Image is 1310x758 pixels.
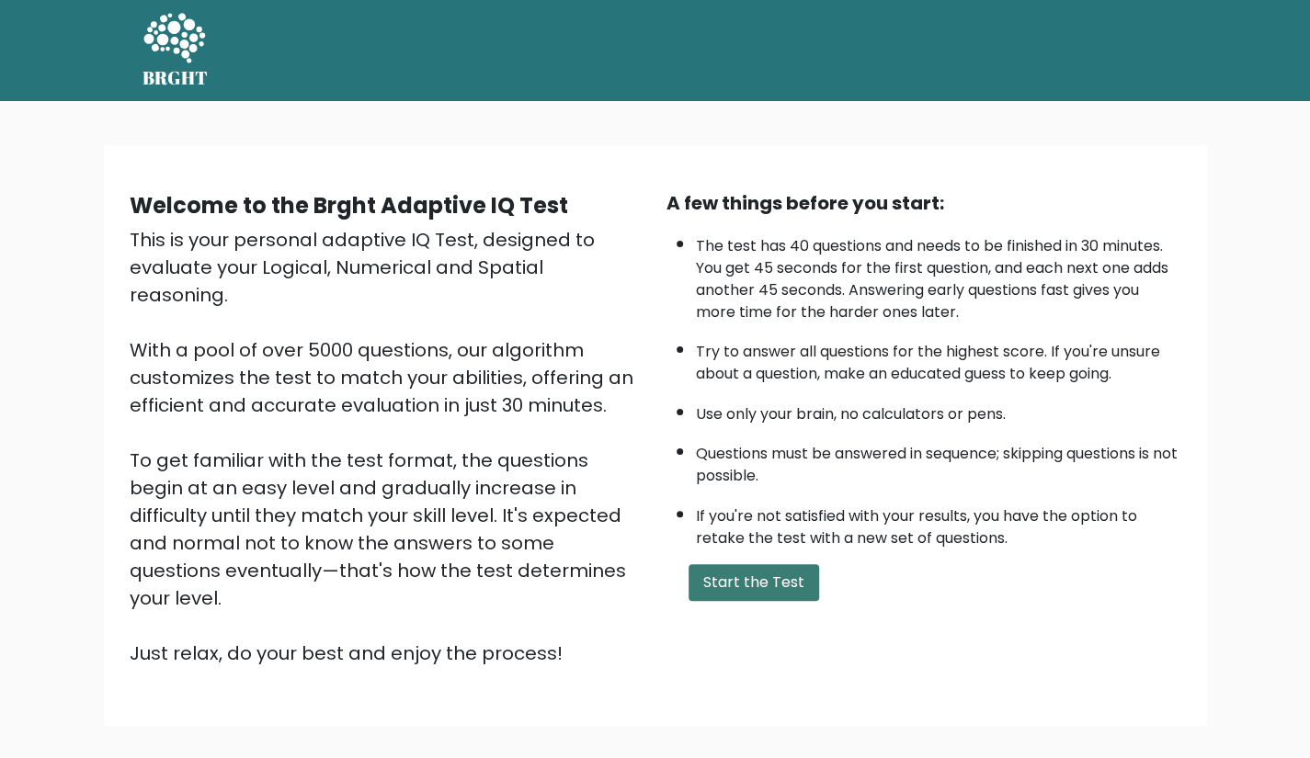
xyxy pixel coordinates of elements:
[142,67,209,89] h5: BRGHT
[696,226,1181,323] li: The test has 40 questions and needs to be finished in 30 minutes. You get 45 seconds for the firs...
[696,394,1181,425] li: Use only your brain, no calculators or pens.
[142,7,209,94] a: BRGHT
[130,226,644,667] div: This is your personal adaptive IQ Test, designed to evaluate your Logical, Numerical and Spatial ...
[130,190,568,221] b: Welcome to the Brght Adaptive IQ Test
[689,564,819,601] button: Start the Test
[696,434,1181,487] li: Questions must be answered in sequence; skipping questions is not possible.
[696,496,1181,549] li: If you're not satisfied with your results, you have the option to retake the test with a new set ...
[666,189,1181,217] div: A few things before you start:
[696,332,1181,385] li: Try to answer all questions for the highest score. If you're unsure about a question, make an edu...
